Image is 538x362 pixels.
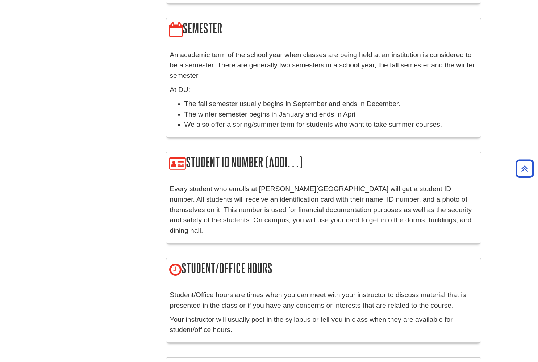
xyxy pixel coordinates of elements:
[166,152,481,173] h2: Student ID Number (A001…)
[184,109,477,120] li: The winter semester begins in January and ends in April.
[170,184,477,236] p: Every student who enrolls at [PERSON_NAME][GEOGRAPHIC_DATA] will get a student ID number. All stu...
[166,258,481,279] h2: Student/Office Hours
[184,99,477,109] li: The fall semester usually begins in September and ends in December.
[513,164,536,173] a: Back to Top
[170,290,477,311] p: Student/Office hours are times when you can meet with your instructor to discuss material that is...
[166,18,481,39] h2: Semester
[170,50,477,81] p: An academic term of the school year when classes are being held at an institution is considered t...
[170,315,477,336] p: Your instructor will usually post in the syllabus or tell you in class when they are available fo...
[170,85,477,95] p: At DU:
[184,119,477,130] li: We also offer a spring/summer term for students who want to take summer courses.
